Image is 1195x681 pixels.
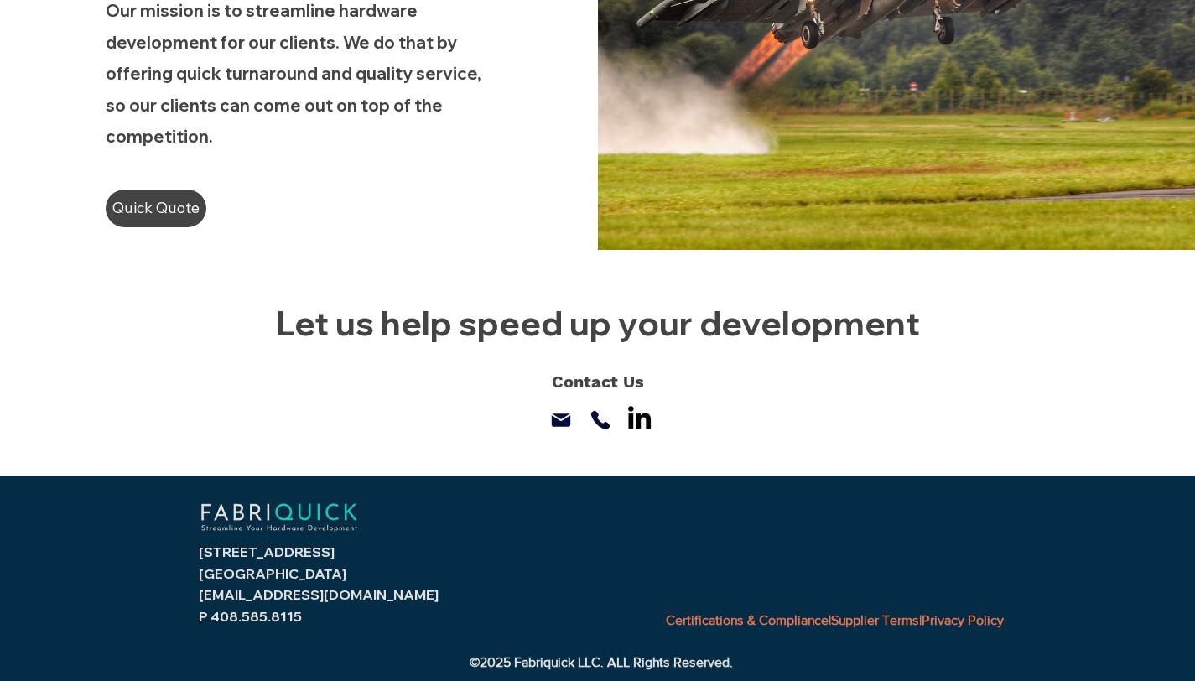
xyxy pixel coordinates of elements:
span: P 408.585.8115 [199,608,302,625]
span: Contact Us [552,372,644,392]
a: Quick Quote [106,190,206,227]
a: Certifications & Compliance [666,613,829,627]
a: Mail [548,406,575,434]
ul: Social Bar [623,401,656,434]
span: Quick Quote [112,194,200,222]
span: [STREET_ADDRESS] [199,543,335,560]
span: | | [666,613,1004,627]
span: Let us help speed up your development [276,302,920,344]
a: [EMAIL_ADDRESS][DOMAIN_NAME] [199,586,439,603]
img: LinkedIn [623,401,656,434]
a: Supplier Terms [831,613,919,627]
span: ©2025 Fabriquick LLC. ALL Rights Reserved. [470,655,733,669]
span: [GEOGRAPHIC_DATA] [199,565,346,582]
a: Privacy Policy [922,613,1004,627]
a: Phone [587,406,615,434]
